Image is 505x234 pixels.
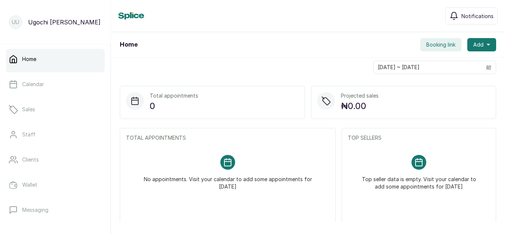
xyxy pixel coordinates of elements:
span: Notifications [461,12,494,20]
p: Total appointments [150,92,198,99]
button: Add [467,38,496,51]
p: Home [22,55,36,63]
p: Clients [22,156,39,163]
p: Messaging [22,206,48,214]
p: 0 [150,99,198,113]
p: Top seller data is empty. Visit your calendar to add some appointments for [DATE] [357,170,481,190]
a: Messaging [6,200,105,220]
p: Staff [22,131,35,138]
a: Sales [6,99,105,120]
p: Calendar [22,81,44,88]
a: Home [6,49,105,69]
button: Booking link [420,38,461,51]
a: Staff [6,124,105,145]
p: ₦0.00 [341,99,379,113]
a: Wallet [6,174,105,195]
p: UU [12,18,19,26]
svg: calendar [486,65,491,70]
a: Clients [6,149,105,170]
p: TOTAL APPOINTMENTS [126,134,329,142]
p: Projected sales [341,92,379,99]
p: Wallet [22,181,37,189]
button: Notifications [445,7,498,24]
p: Ugochi [PERSON_NAME] [28,18,101,27]
p: TOP SELLERS [348,134,490,142]
p: No appointments. Visit your calendar to add some appointments for [DATE] [135,170,321,190]
input: Select date [374,61,482,74]
a: Calendar [6,74,105,95]
span: Booking link [426,41,455,48]
h1: Home [120,40,138,49]
p: Sales [22,106,35,113]
span: Add [473,41,484,48]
